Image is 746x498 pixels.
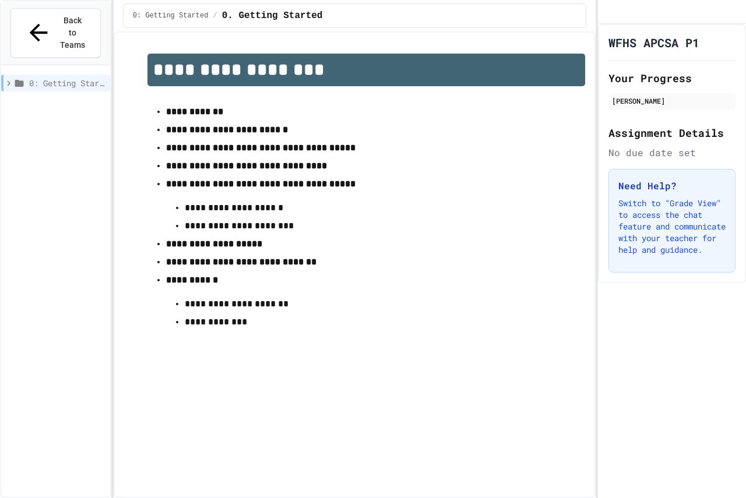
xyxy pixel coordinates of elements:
span: 0. Getting Started [222,9,323,23]
span: 0: Getting Started [133,11,209,20]
button: Back to Teams [10,8,101,58]
div: No due date set [608,146,736,160]
h2: Your Progress [608,70,736,86]
span: / [213,11,217,20]
h1: WFHS APCSA P1 [608,34,699,51]
p: Switch to "Grade View" to access the chat feature and communicate with your teacher for help and ... [618,197,726,256]
span: Back to Teams [59,15,86,51]
div: [PERSON_NAME] [612,96,732,106]
span: 0: Getting Started [29,77,105,89]
h2: Assignment Details [608,125,736,141]
h3: Need Help? [618,179,726,193]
